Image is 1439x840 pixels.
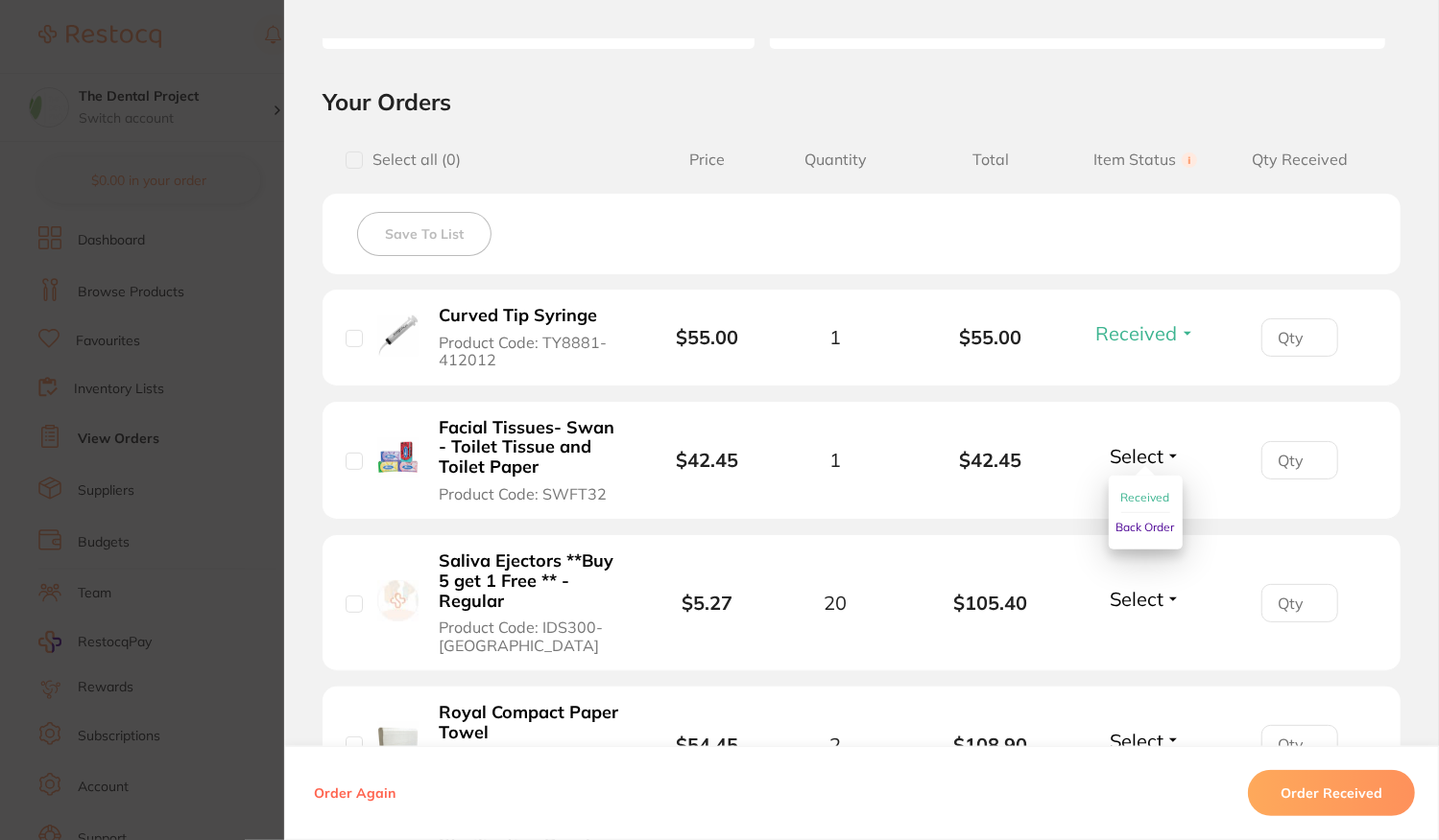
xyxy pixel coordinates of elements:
[357,212,492,256] button: Save To List
[830,326,842,348] span: 1
[676,325,738,349] b: $55.00
[1261,725,1338,763] input: Qty
[377,315,419,356] img: Curved Tip Syringe
[1104,444,1187,468] button: Select
[439,703,620,742] b: Royal Compact Paper Towel
[682,591,732,615] b: $5.27
[1261,584,1338,622] input: Qty
[439,618,620,654] span: Product Code: IDS300-[GEOGRAPHIC_DATA]
[1110,729,1163,753] span: Select
[439,334,620,369] span: Product Code: TY8881-412012
[656,151,759,169] span: Price
[433,550,626,655] button: Saliva Ejectors **Buy 5 get 1 Free ** - Regular Product Code: IDS300-[GEOGRAPHIC_DATA]
[1091,321,1201,345] button: Received
[433,417,626,503] button: Facial Tissues- Swan - Toilet Tissue and Toilet Paper Product Code: SWFT32
[439,418,620,478] b: Facial Tissues- Swan - Toilet Tissue and Toilet Paper
[433,305,626,369] button: Curved Tip Syringe Product Code: TY8881-412012
[830,734,842,756] span: 2
[913,449,1067,471] b: $42.45
[1116,513,1175,542] button: Back Order
[1121,490,1170,504] span: Received
[913,326,1067,348] b: $55.00
[308,784,401,802] button: Order Again
[825,592,848,614] span: 20
[439,306,597,326] b: Curved Tip Syringe
[1110,587,1163,611] span: Select
[1104,729,1187,753] button: Select
[1104,587,1187,611] button: Select
[1110,444,1163,468] span: Select
[1248,770,1415,816] button: Order Received
[1261,318,1338,357] input: Qty
[377,721,419,762] img: Royal Compact Paper Towel
[676,733,738,757] b: $54.45
[363,151,461,169] span: Select all ( 0 )
[676,448,738,472] b: $42.45
[1223,151,1378,169] span: Qty Received
[1116,520,1175,534] span: Back Order
[439,485,607,502] span: Product Code: SWFT32
[1068,151,1223,169] span: Item Status
[1121,483,1170,513] button: Received
[830,449,842,471] span: 1
[377,437,419,478] img: Facial Tissues- Swan - Toilet Tissue and Toilet Paper
[913,734,1067,756] b: $108.90
[439,551,620,611] b: Saliva Ejectors **Buy 5 get 1 Free ** - Regular
[1096,321,1178,345] span: Received
[323,87,1401,116] h2: Your Orders
[913,592,1067,614] b: $105.40
[1261,441,1338,479] input: Qty
[377,580,419,621] img: Saliva Ejectors **Buy 5 get 1 Free ** - Regular
[433,702,626,786] button: Royal Compact Paper Towel Product Code: SWROYL-3622
[913,151,1067,169] span: Total
[758,151,913,169] span: Quantity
